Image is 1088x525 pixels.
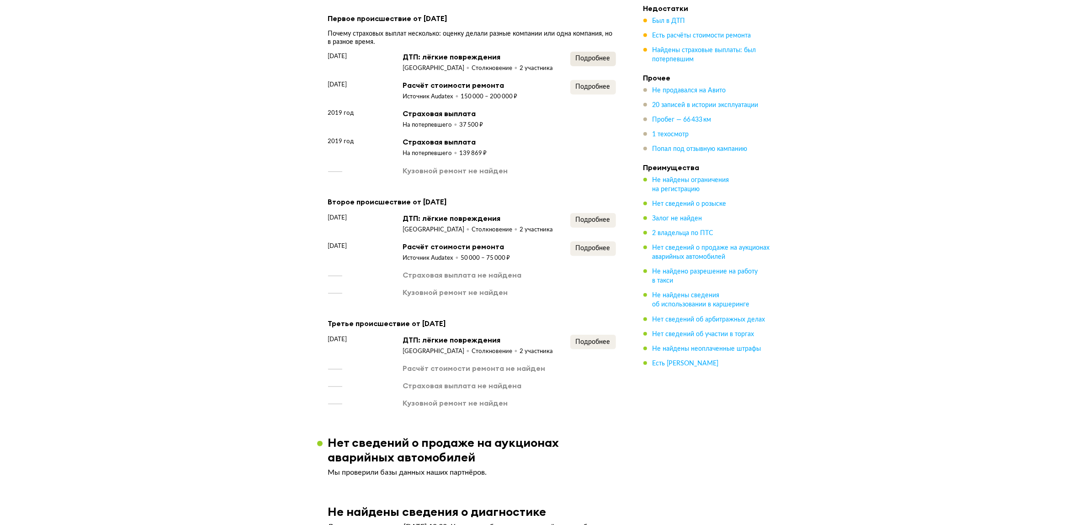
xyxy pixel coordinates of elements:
span: Был в ДТП [653,18,685,24]
h3: Не найдены сведения о диагностике [328,504,547,519]
div: Страховая выплата не найдена [403,270,522,280]
span: 20 записей в истории эксплуатации [653,102,759,108]
span: [DATE] [328,52,347,61]
div: 150 000 – 200 000 ₽ [461,93,518,101]
div: Столкновение [472,64,520,73]
span: Не найдены ограничения на регистрацию [653,177,729,193]
span: 2 владельца по ПТС [653,230,714,236]
div: Третье происшествие от [DATE] [328,317,616,329]
div: ДТП: лёгкие повреждения [403,52,553,62]
div: Столкновение [472,226,520,234]
span: Подробнее [576,245,610,252]
div: Страховая выплата [403,137,487,147]
div: 2 участника [520,64,553,73]
span: Пробег — 66 433 км [653,117,711,123]
div: Кузовной ремонт не найден [403,287,508,297]
div: Расчёт стоимости ремонта не найден [403,363,546,373]
h4: Недостатки [643,4,771,13]
span: [DATE] [328,80,347,89]
span: Нет сведений об участии в торгах [653,331,754,337]
span: Не найдены сведения об использовании в каршеринге [653,292,750,308]
span: [DATE] [328,335,347,344]
div: Почему страховых выплат несколько: оценку делали разные компании или одна компания, но в разное в... [328,30,616,46]
h4: Прочее [643,73,771,82]
button: Подробнее [570,80,616,95]
div: 37 500 ₽ [460,121,483,129]
span: Найдены страховые выплаты: был потерпевшим [653,47,756,63]
span: Подробнее [576,55,610,62]
div: Кузовной ремонт не найден [403,398,508,408]
button: Подробнее [570,335,616,349]
div: 2 участника [520,348,553,356]
div: На потерпевшего [403,121,460,129]
div: ДТП: лёгкие повреждения [403,335,553,345]
span: Нет сведений о продаже на аукционах аварийных автомобилей [653,245,770,260]
div: Страховая выплата [403,108,483,118]
div: Кузовной ремонт не найден [403,166,508,176]
div: [GEOGRAPHIC_DATA] [403,226,472,234]
div: [GEOGRAPHIC_DATA] [403,348,472,356]
span: Подробнее [576,217,610,223]
div: На потерпевшего [403,150,460,158]
span: Подробнее [576,84,610,90]
div: Страховая выплата не найдена [403,380,522,391]
span: Есть [PERSON_NAME] [653,360,719,366]
h4: Преимущества [643,163,771,172]
span: Залог не найден [653,215,702,222]
span: Не продавался на Авито [653,87,726,94]
h3: Нет сведений о продаже на аукционах аварийных автомобилей [328,435,627,464]
span: 2019 год [328,108,354,118]
button: Подробнее [570,52,616,66]
div: Столкновение [472,348,520,356]
span: Подробнее [576,339,610,345]
div: [GEOGRAPHIC_DATA] [403,64,472,73]
span: Нет сведений об арбитражных делах [653,316,765,322]
div: 139 869 ₽ [460,150,487,158]
div: Расчёт стоимости ремонта [403,80,518,90]
span: [DATE] [328,241,347,251]
div: Источник Audatex [403,254,461,262]
span: [DATE] [328,213,347,222]
div: Источник Audatex [403,93,461,101]
span: Есть расчёты стоимости ремонта [653,32,751,39]
button: Подробнее [570,213,616,228]
div: Первое происшествие от [DATE] [328,12,616,24]
div: 2 участника [520,226,553,234]
span: Нет сведений о розыске [653,201,727,207]
div: 50 000 – 75 000 ₽ [461,254,510,262]
span: Не найдено разрешение на работу в такси [653,268,758,284]
div: ДТП: лёгкие повреждения [403,213,553,223]
span: Не найдены неоплаченные штрафы [653,345,761,352]
span: 2019 год [328,137,354,146]
button: Подробнее [570,241,616,256]
span: Попал под отзывную кампанию [653,146,748,152]
p: Мы проверили базы данных наших партнёров. [328,468,616,477]
div: Второе происшествие от [DATE] [328,196,616,208]
div: Расчёт стоимости ремонта [403,241,510,252]
span: 1 техосмотр [653,131,689,138]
